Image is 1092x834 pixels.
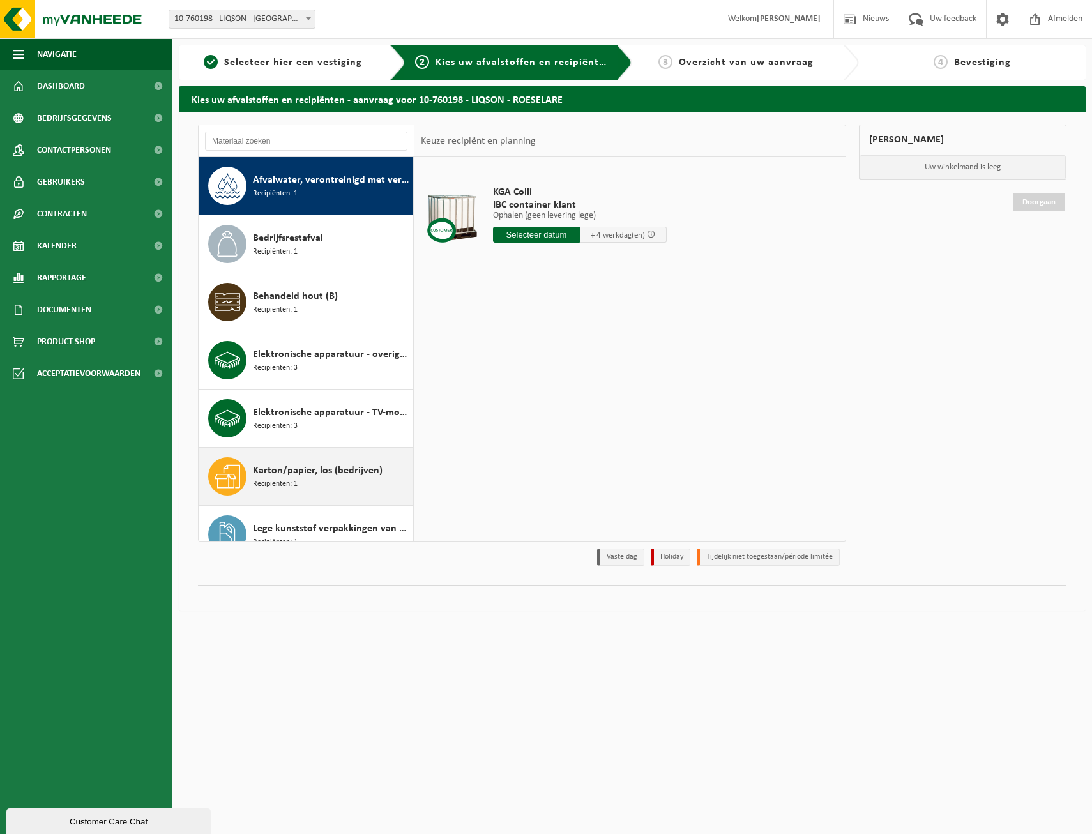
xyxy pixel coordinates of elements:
[37,262,86,294] span: Rapportage
[199,273,414,331] button: Behandeld hout (B) Recipiënten: 1
[954,57,1011,68] span: Bevestiging
[253,231,323,246] span: Bedrijfsrestafval
[697,549,840,566] li: Tijdelijk niet toegestaan/période limitée
[253,463,383,478] span: Karton/papier, los (bedrijven)
[253,405,410,420] span: Elektronische apparatuur - TV-monitoren (TVM)
[253,172,410,188] span: Afvalwater, verontreinigd met verf, solvent basis
[253,420,298,432] span: Recipiënten: 3
[37,134,111,166] span: Contactpersonen
[1013,193,1065,211] a: Doorgaan
[37,294,91,326] span: Documenten
[224,57,362,68] span: Selecteer hier een vestiging
[493,199,667,211] span: IBC container klant
[860,155,1066,179] p: Uw winkelmand is leeg
[37,38,77,70] span: Navigatie
[679,57,814,68] span: Overzicht van uw aanvraag
[253,362,298,374] span: Recipiënten: 3
[859,125,1066,155] div: [PERSON_NAME]
[757,14,821,24] strong: [PERSON_NAME]
[37,70,85,102] span: Dashboard
[37,166,85,198] span: Gebruikers
[37,102,112,134] span: Bedrijfsgegevens
[199,506,414,564] button: Lege kunststof verpakkingen van gevaarlijke stoffen Recipiënten: 1
[6,806,213,834] iframe: chat widget
[179,86,1086,111] h2: Kies uw afvalstoffen en recipiënten - aanvraag voor 10-760198 - LIQSON - ROESELARE
[436,57,611,68] span: Kies uw afvalstoffen en recipiënten
[204,55,218,69] span: 1
[415,55,429,69] span: 2
[199,215,414,273] button: Bedrijfsrestafval Recipiënten: 1
[253,521,410,536] span: Lege kunststof verpakkingen van gevaarlijke stoffen
[253,246,298,258] span: Recipiënten: 1
[651,549,690,566] li: Holiday
[199,157,414,215] button: Afvalwater, verontreinigd met verf, solvent basis Recipiënten: 1
[493,211,667,220] p: Ophalen (geen levering lege)
[934,55,948,69] span: 4
[597,549,644,566] li: Vaste dag
[205,132,407,151] input: Materiaal zoeken
[253,304,298,316] span: Recipiënten: 1
[169,10,315,28] span: 10-760198 - LIQSON - ROESELARE
[658,55,672,69] span: 3
[253,347,410,362] span: Elektronische apparatuur - overige (OVE)
[37,230,77,262] span: Kalender
[37,198,87,230] span: Contracten
[199,331,414,390] button: Elektronische apparatuur - overige (OVE) Recipiënten: 3
[253,536,298,549] span: Recipiënten: 1
[253,188,298,200] span: Recipiënten: 1
[37,326,95,358] span: Product Shop
[414,125,542,157] div: Keuze recipiënt en planning
[185,55,380,70] a: 1Selecteer hier een vestiging
[253,289,338,304] span: Behandeld hout (B)
[199,448,414,506] button: Karton/papier, los (bedrijven) Recipiënten: 1
[493,227,580,243] input: Selecteer datum
[169,10,315,29] span: 10-760198 - LIQSON - ROESELARE
[591,231,645,239] span: + 4 werkdag(en)
[253,478,298,490] span: Recipiënten: 1
[199,390,414,448] button: Elektronische apparatuur - TV-monitoren (TVM) Recipiënten: 3
[37,358,140,390] span: Acceptatievoorwaarden
[493,186,667,199] span: KGA Colli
